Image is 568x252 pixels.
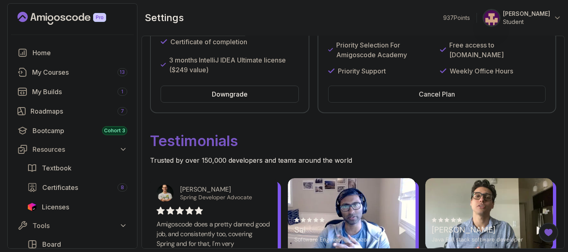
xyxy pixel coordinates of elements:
div: [PERSON_NAME] [180,185,265,194]
div: My Courses [32,67,127,77]
a: licenses [22,199,132,215]
img: user profile image [484,10,499,26]
div: [PERSON_NAME] [432,224,523,235]
div: Tools [33,221,127,230]
div: Home [33,48,127,58]
a: home [13,45,132,61]
span: Licenses [42,202,69,212]
div: Bootcamp [33,126,127,136]
button: user profile image[PERSON_NAME]Student [483,10,561,26]
span: Board [42,239,61,249]
a: builds [13,84,132,100]
a: courses [13,64,132,80]
p: Priority Selection For Amigoscode Academy [336,40,434,60]
p: Trusted by over 150,000 developers and teams around the world [150,155,556,165]
a: bootcamp [13,123,132,139]
p: 3 months IntelliJ IDEA Ultimate license ($249 value) [169,55,298,75]
h2: settings [145,11,184,24]
button: Tools [13,218,132,233]
button: Play [533,224,546,237]
span: 1 [122,88,124,95]
p: 937 Points [443,14,470,22]
span: 7 [121,108,124,114]
p: Certificate of completion [170,37,247,47]
div: Software Engineer @Amazon [294,235,370,243]
a: Landing page [17,12,125,25]
span: Textbook [42,163,72,173]
span: Cohort 3 [104,127,125,134]
img: jetbrains icon [27,203,37,211]
div: My Builds [32,87,127,97]
p: Student [503,18,550,26]
div: Roadmaps [30,106,127,116]
p: Testimonials [150,126,556,155]
a: Spring Developer Advocate [180,194,252,201]
p: [PERSON_NAME] [503,10,550,18]
div: Downgrade [212,89,248,99]
span: 13 [120,69,125,75]
div: Cancel Plan [419,89,455,99]
span: 8 [121,184,124,191]
button: Cancel Plan [328,86,546,103]
div: Resources [33,144,127,154]
button: Open Feedback Button [539,223,558,242]
div: Sai [294,224,370,235]
div: Java Full stack software developer [432,235,523,243]
p: Weekly Office Hours [450,66,513,76]
button: Resources [13,142,132,157]
img: Josh Long avatar [157,185,174,202]
p: Priority Support [338,66,386,76]
button: Play [396,224,409,237]
p: Free access to [DOMAIN_NAME] [450,40,546,60]
a: certificates [22,179,132,196]
button: Downgrade [161,86,299,103]
span: Certificates [42,183,78,192]
a: textbook [22,160,132,176]
a: roadmaps [13,103,132,119]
